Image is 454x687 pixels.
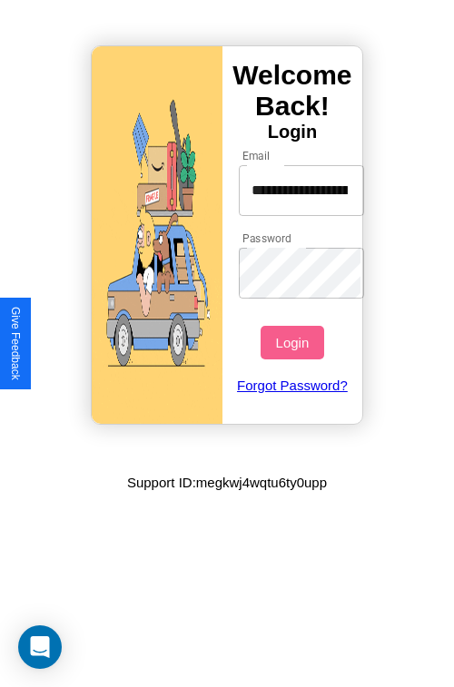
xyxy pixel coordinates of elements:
[127,470,327,495] p: Support ID: megkwj4wqtu6ty0upp
[230,359,356,411] a: Forgot Password?
[222,122,362,142] h4: Login
[242,231,291,246] label: Password
[242,148,271,163] label: Email
[9,307,22,380] div: Give Feedback
[222,60,362,122] h3: Welcome Back!
[261,326,323,359] button: Login
[92,46,222,424] img: gif
[18,625,62,669] div: Open Intercom Messenger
